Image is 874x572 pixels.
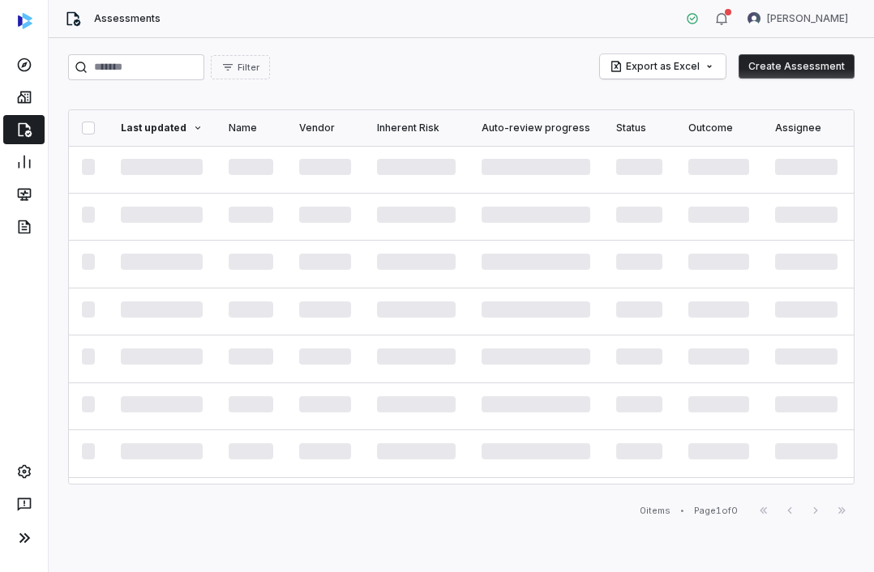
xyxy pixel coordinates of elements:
[18,13,32,29] img: svg%3e
[738,6,858,31] button: Amanda Pettenati avatar[PERSON_NAME]
[640,505,670,517] div: 0 items
[121,122,203,134] div: Last updated
[94,12,161,25] span: Assessments
[767,12,848,25] span: [PERSON_NAME]
[616,122,662,134] div: Status
[211,55,270,79] button: Filter
[299,122,351,134] div: Vendor
[600,54,726,79] button: Export as Excel
[694,505,738,517] div: Page 1 of 0
[688,122,749,134] div: Outcome
[238,62,259,74] span: Filter
[482,122,590,134] div: Auto-review progress
[739,54,855,79] button: Create Assessment
[748,12,760,25] img: Amanda Pettenati avatar
[377,122,456,134] div: Inherent Risk
[229,122,273,134] div: Name
[680,505,684,516] div: •
[775,122,838,134] div: Assignee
